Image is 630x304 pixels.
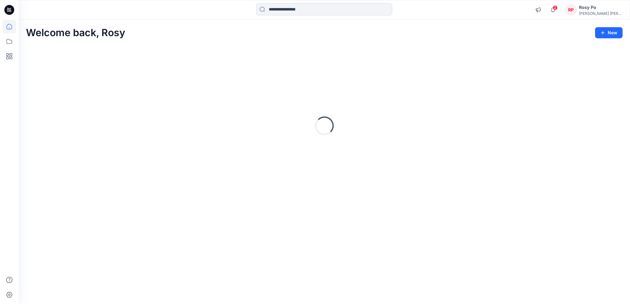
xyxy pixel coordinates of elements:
h2: Welcome back, Rosy [26,27,125,39]
div: [PERSON_NAME] [PERSON_NAME] [579,11,622,16]
button: New [595,27,623,38]
div: Rosy Po [579,4,622,11]
span: 2 [553,5,558,10]
div: RP [565,4,576,15]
